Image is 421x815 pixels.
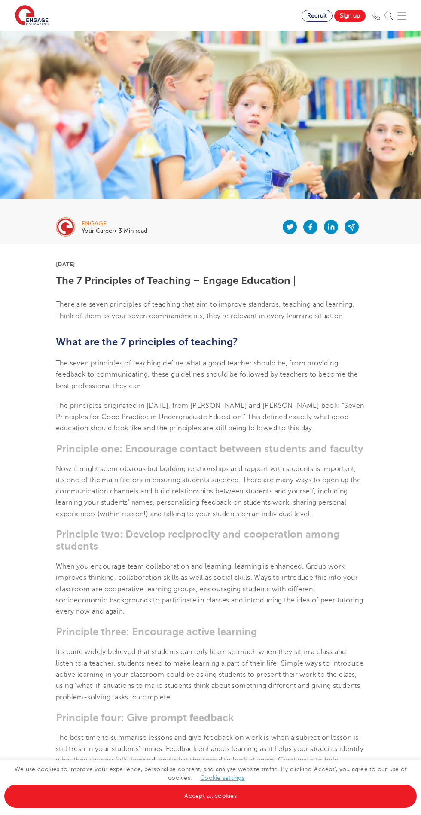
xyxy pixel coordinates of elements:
p: Now it might seem obvious but building relationships and rapport with students is important, it’s... [56,463,365,520]
img: Search [384,12,393,20]
span: The seven principles of teaching define what a good teacher should be, from providing feedback to... [56,359,358,390]
a: Recruit [302,10,333,22]
span: Recruit [307,12,327,19]
img: Engage Education [15,5,49,27]
h3: Principle one: Encourage contact between students and faculty [56,443,365,455]
p: It’s quite widely believed that students can only learn so much when they sit in a class and list... [56,646,365,702]
h1: The 7 Principles of Teaching – Engage Education | [56,275,365,286]
h3: Principle four: Give prompt feedback [56,712,365,724]
p: The best time to summarise lessons and give feedback on work is when a subject or lesson is still... [56,732,365,788]
a: Cookie settings [200,775,244,781]
span: The principles originated in [DATE], from [PERSON_NAME] and [PERSON_NAME] book: “Seven Principles... [56,402,364,432]
h3: Principle three: Encourage active learning [56,626,365,638]
div: engage [82,221,147,227]
p: Your Career• 3 Min read [82,228,147,234]
a: Sign up [334,10,366,22]
h3: Principle two: Develop reciprocity and cooperation among students [56,528,365,552]
p: There are seven principles of teaching that aim to improve standards, teaching and learning. Thin... [56,299,365,322]
p: When you encourage team collaboration and learning, learning is enhanced. Group work improves thi... [56,561,365,617]
img: Phone [372,12,380,20]
img: Mobile Menu [397,12,406,20]
p: [DATE] [56,261,365,267]
a: Accept all cookies [4,785,417,808]
b: What are the 7 principles of teaching? [56,336,238,348]
span: We use cookies to improve your experience, personalise content, and analyse website traffic. By c... [4,766,417,799]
